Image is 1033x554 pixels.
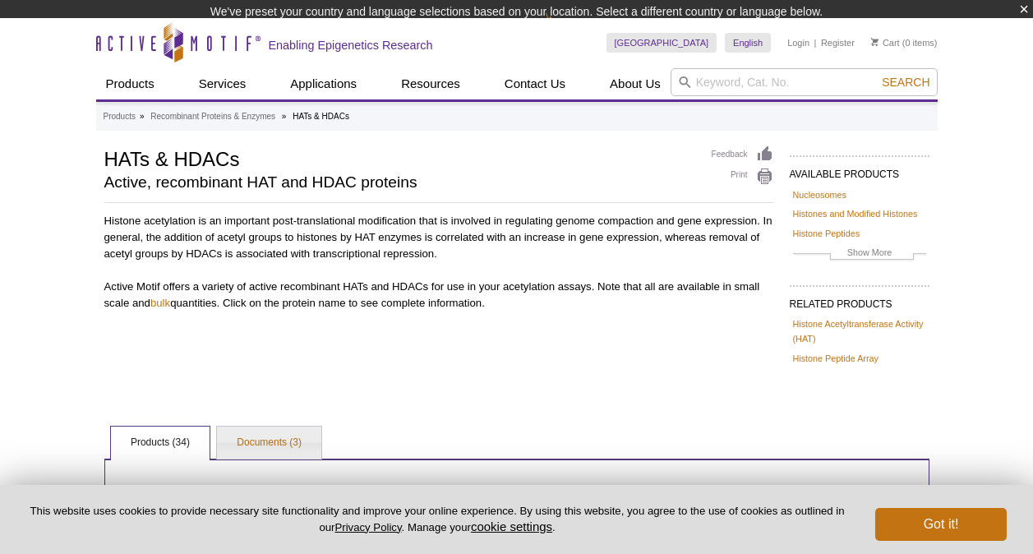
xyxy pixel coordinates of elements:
a: Documents (3) [217,427,321,459]
a: Applications [280,68,367,99]
span: Search [882,76,929,89]
a: Resources [391,68,470,99]
a: Print [712,168,773,186]
li: | [814,33,817,53]
button: Got it! [875,508,1007,541]
input: Keyword, Cat. No. [671,68,938,96]
a: Register [821,37,855,48]
p: Histone acetylation is an important post-translational modification that is involved in regulatin... [104,213,773,312]
a: Products [96,68,164,99]
img: Change Here [546,12,589,51]
li: » [282,112,287,121]
a: Login [787,37,809,48]
img: Your Cart [871,38,879,46]
a: Histone Peptide Array [793,351,879,366]
li: » [140,112,145,121]
a: English [725,33,771,53]
a: Feedback [712,145,773,164]
a: Nucleosomes [793,187,846,202]
a: About Us [600,68,671,99]
a: Products (34) [111,427,210,459]
a: Recombinant Proteins & Enzymes [150,109,275,124]
a: Contact Us [495,68,575,99]
button: cookie settings [471,519,552,533]
a: Privacy Policy [334,521,401,533]
a: Histone Acetyltransferase Activity (HAT) [793,316,926,346]
a: Services [189,68,256,99]
h2: AVAILABLE PRODUCTS [790,155,929,185]
a: Cart [871,37,900,48]
a: Histones and Modified Histones [793,206,918,221]
a: Products [104,109,136,124]
h1: HATs & HDACs [104,145,695,170]
p: This website uses cookies to provide necessary site functionality and improve your online experie... [26,504,848,535]
h2: Active, recombinant HAT and HDAC proteins [104,175,695,190]
a: Histone Peptides [793,226,860,241]
li: HATs & HDACs [293,112,349,121]
a: Show More [793,245,926,264]
h2: Enabling Epigenetics Research [269,38,433,53]
h2: RELATED PRODUCTS [790,285,929,315]
a: [GEOGRAPHIC_DATA] [606,33,717,53]
a: bulk [150,297,170,309]
li: (0 items) [871,33,938,53]
button: Search [877,75,934,90]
